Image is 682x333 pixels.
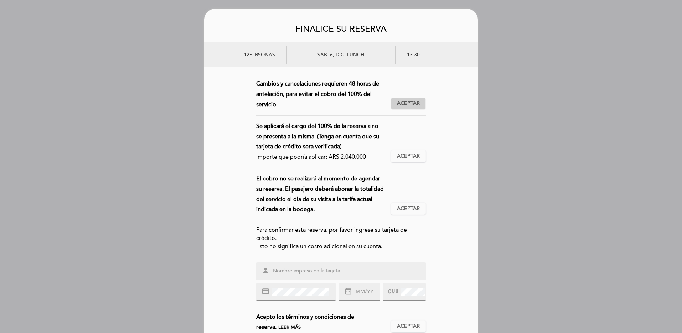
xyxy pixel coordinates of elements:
[256,152,385,162] div: Importe que podría aplicar: ARS 2.040.000
[286,46,396,64] div: sáb. 6, dic. LUNCH
[212,46,286,64] div: 12
[256,174,391,215] div: El cobro no se realizará al momento de agendar su reserva. El pasajero deberá abonar la totalidad...
[256,121,385,152] div: Se aplicará el cargo del 100% de la reserva sino se presenta a la misma. (Tenga en cuenta que su ...
[344,287,352,295] i: date_range
[391,320,426,332] button: Aceptar
[355,288,380,296] input: MM/YY
[391,150,426,162] button: Aceptar
[256,226,426,251] div: Para confirmar esta reserva, por favor ingrese su tarjeta de crédito. Esto no significa un costo ...
[391,203,426,215] button: Aceptar
[397,153,420,160] span: Aceptar
[256,312,391,333] div: Acepto los términos y condiciones de reserva.
[295,24,387,34] span: FINALICE SU RESERVA
[256,79,391,109] div: Cambios y cancelaciones requieren 48 horas de antelación, para evitar el cobro del 100% del servi...
[278,324,301,330] span: Leer más
[262,287,269,295] i: credit_card
[249,52,275,58] span: personas
[262,267,269,275] i: person
[396,46,470,64] div: 13:30
[391,98,426,110] button: Aceptar
[397,205,420,212] span: Aceptar
[397,323,420,330] span: Aceptar
[397,100,420,107] span: Aceptar
[272,267,427,275] input: Nombre impreso en la tarjeta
